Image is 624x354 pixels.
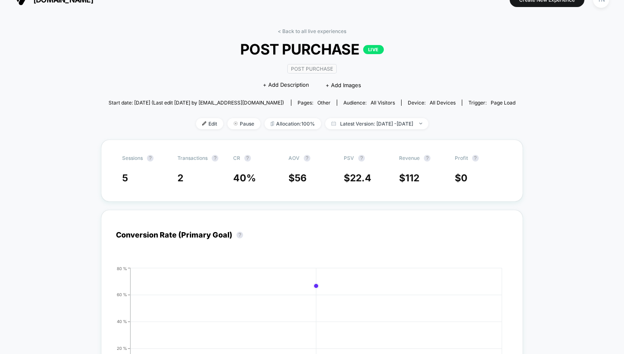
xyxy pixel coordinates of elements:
span: POST PURCHASE [129,40,495,58]
button: ? [424,155,430,162]
button: ? [244,155,251,162]
tspan: 40 % [117,319,127,324]
span: + Add Images [326,82,361,88]
span: all devices [430,100,456,106]
span: 22.4 [350,172,371,184]
img: edit [202,121,206,126]
img: calendar [331,121,336,126]
span: 40 % [233,172,256,184]
span: + Add Description [263,81,309,89]
span: 5 [122,172,128,184]
span: Post Purchase [287,64,337,74]
span: Allocation: 100% [265,118,321,129]
button: ? [472,155,479,162]
span: AOV [288,155,300,161]
img: rebalance [271,121,274,126]
img: end [419,123,422,124]
tspan: 80 % [117,266,127,271]
p: LIVE [363,45,384,54]
span: 112 [405,172,419,184]
img: end [234,121,238,126]
span: $ [399,172,419,184]
span: Sessions [122,155,143,161]
span: 2 [177,172,183,184]
button: ? [212,155,218,162]
span: All Visitors [371,100,395,106]
span: $ [455,172,468,184]
div: Pages: [298,100,331,106]
span: $ [288,172,307,184]
span: Edit [196,118,223,129]
span: Page Load [491,100,515,106]
span: Profit [455,155,468,161]
button: ? [147,155,154,162]
span: Device: [401,100,462,106]
button: ? [236,232,243,238]
span: Start date: [DATE] (Last edit [DATE] by [EMAIL_ADDRESS][DOMAIN_NAME]) [109,100,284,106]
span: 56 [295,172,307,184]
span: $ [344,172,371,184]
span: PSV [344,155,354,161]
button: ? [304,155,310,162]
span: Latest Version: [DATE] - [DATE] [325,118,428,129]
span: Revenue [399,155,420,161]
span: CR [233,155,240,161]
span: 0 [461,172,468,184]
div: Audience: [343,100,395,106]
span: Pause [227,118,260,129]
div: Trigger: [468,100,515,106]
span: other [317,100,331,106]
button: ? [358,155,365,162]
a: < Back to all live experiences [278,28,346,34]
span: Transactions [177,155,208,161]
div: Conversion Rate (Primary Goal) [116,230,247,239]
tspan: 60 % [117,292,127,297]
tspan: 20 % [117,346,127,351]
